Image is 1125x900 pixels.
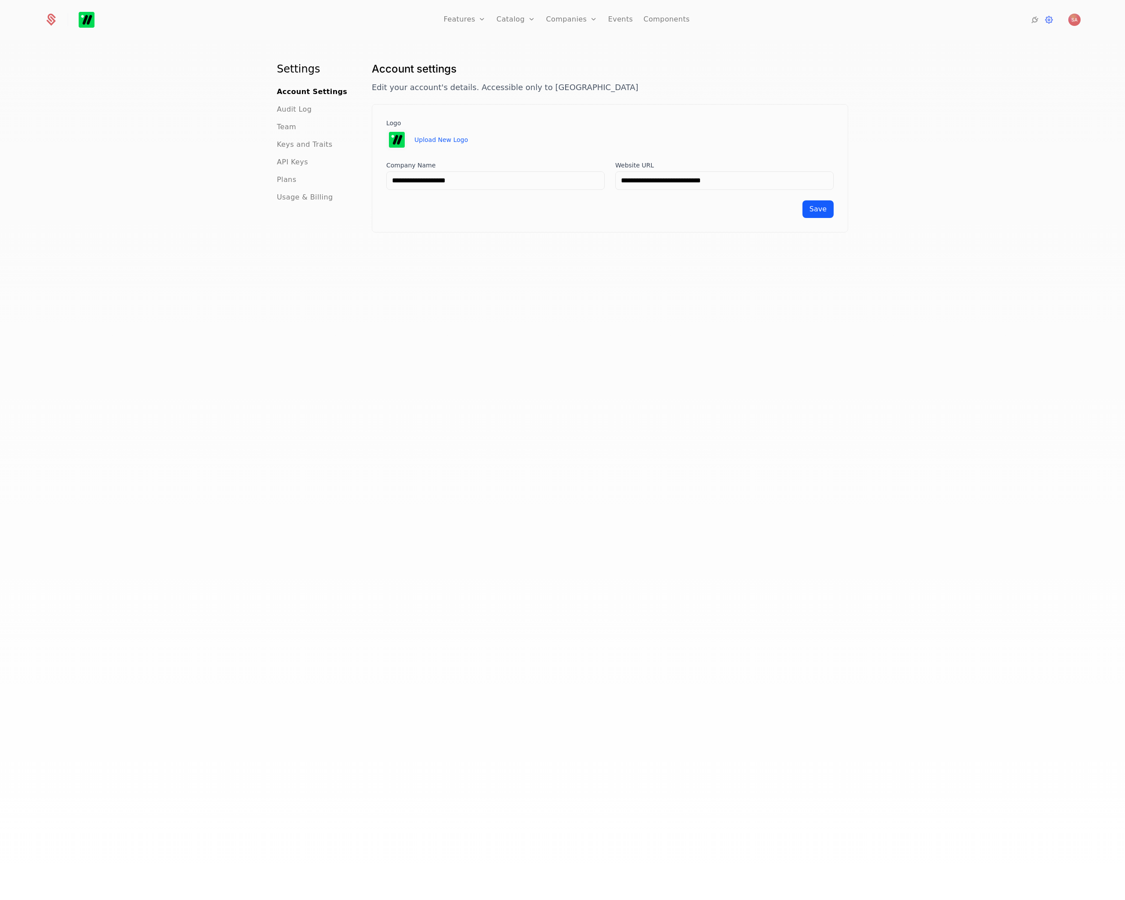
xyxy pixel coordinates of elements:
img: Service Admin [1068,14,1081,26]
h1: Account settings [372,62,848,76]
a: Team [277,122,296,132]
a: API Keys [277,157,308,167]
img: Watchpoint Labs, Inc [76,9,97,30]
nav: Main [277,62,351,203]
p: Edit your account's details. Accessible only to [GEOGRAPHIC_DATA] [372,81,848,94]
a: Keys and Traits [277,139,332,150]
a: Audit Log [277,104,312,115]
a: Integrations [1030,15,1040,25]
a: Usage & Billing [277,192,333,203]
a: Account Settings [277,87,347,97]
button: Open user button [1068,14,1081,26]
label: Company Name [386,161,605,170]
a: Plans [277,174,296,185]
label: Website URL [615,161,834,170]
label: Logo [386,119,834,127]
img: eyJ0eXBlIjoicHJveHkiLCJzcmMiOiJodHRwczovL2ltYWdlcy5jbGVyay5kZXYvdXBsb2FkZWQvaW1nXzMzaGpoUzFhTnpZQ... [386,129,407,150]
a: Settings [1044,15,1054,25]
span: Save [809,205,827,213]
button: Save [802,200,834,218]
h1: Settings [277,62,351,76]
button: Upload New Logo [414,135,468,144]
